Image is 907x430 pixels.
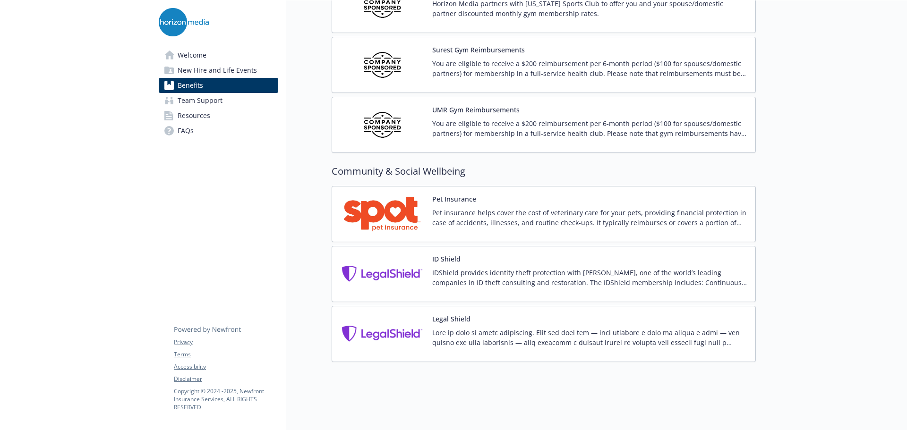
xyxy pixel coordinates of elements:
[432,118,748,138] p: You are eligible to receive a $200 reimbursement per 6-month period ($100 for spouses/domestic pa...
[340,314,425,354] img: Legal Shield carrier logo
[432,314,471,324] button: Legal Shield
[432,328,748,347] p: Lore ip dolo si ametc adipiscing. Elit sed doei tem — inci utlabore e dolo ma aliqua e admi — ven...
[159,108,278,123] a: Resources
[432,254,461,264] button: ID Shield
[174,350,278,359] a: Terms
[178,78,203,93] span: Benefits
[332,164,756,178] h2: Community & Social Wellbeing
[340,45,425,85] img: Company Sponsored carrier logo
[178,93,222,108] span: Team Support
[159,48,278,63] a: Welcome
[178,48,206,63] span: Welcome
[432,194,476,204] button: Pet Insurance
[178,108,210,123] span: Resources
[174,375,278,383] a: Disclaimer
[174,363,278,371] a: Accessibility
[178,123,194,138] span: FAQs
[432,268,748,287] p: IDShield provides identity theft protection with [PERSON_NAME], one of the world’s leading compan...
[432,105,520,115] button: UMR Gym Reimbursements
[340,254,425,294] img: Legal Shield carrier logo
[432,208,748,228] p: Pet insurance helps cover the cost of veterinary care for your pets, providing financial protecti...
[432,45,525,55] button: Surest Gym Reimbursements
[340,105,425,145] img: Company Sponsored carrier logo
[159,63,278,78] a: New Hire and Life Events
[432,59,748,78] p: You are eligible to receive a $200 reimbursement per 6-month period ($100 for spouses/domestic pa...
[340,194,425,234] img: Spot Pet Insurance carrier logo
[159,93,278,108] a: Team Support
[174,338,278,346] a: Privacy
[178,63,257,78] span: New Hire and Life Events
[174,387,278,411] p: Copyright © 2024 - 2025 , Newfront Insurance Services, ALL RIGHTS RESERVED
[159,123,278,138] a: FAQs
[159,78,278,93] a: Benefits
